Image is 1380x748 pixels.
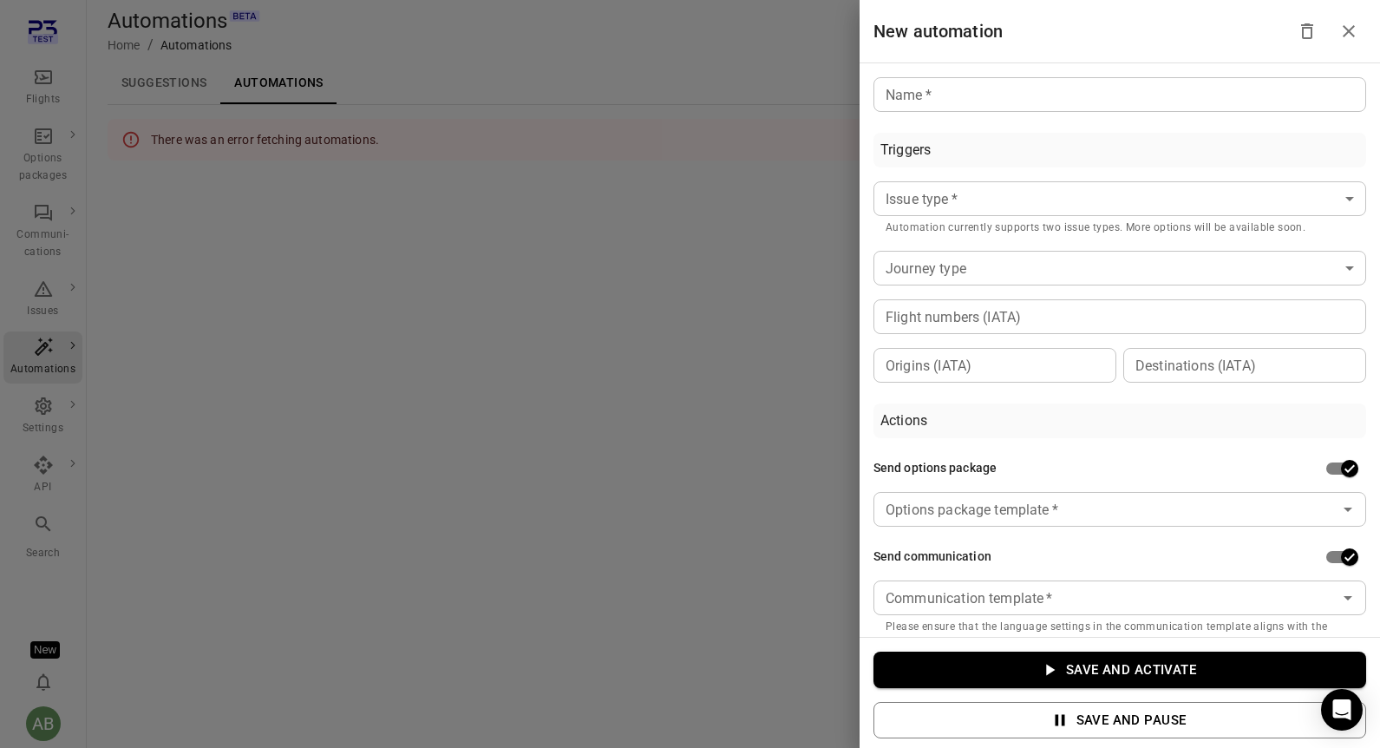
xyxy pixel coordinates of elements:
[1321,689,1363,731] div: Open Intercom Messenger
[880,410,927,431] div: Actions
[1336,497,1360,522] button: Open
[886,619,1354,653] p: Please ensure that the language settings in the communication template aligns with the options pa...
[873,17,1003,45] h1: New automation
[886,220,1354,237] p: Automation currently supports two issue types. More options will be available soon.
[873,652,1366,688] button: Save and activate
[1290,14,1324,49] button: Delete
[873,459,997,478] div: Send options package
[1336,586,1360,610] button: Open
[873,548,991,567] div: Send communication
[873,702,1366,738] button: Save and pause
[880,140,931,161] div: Triggers
[1331,14,1366,49] button: Close drawer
